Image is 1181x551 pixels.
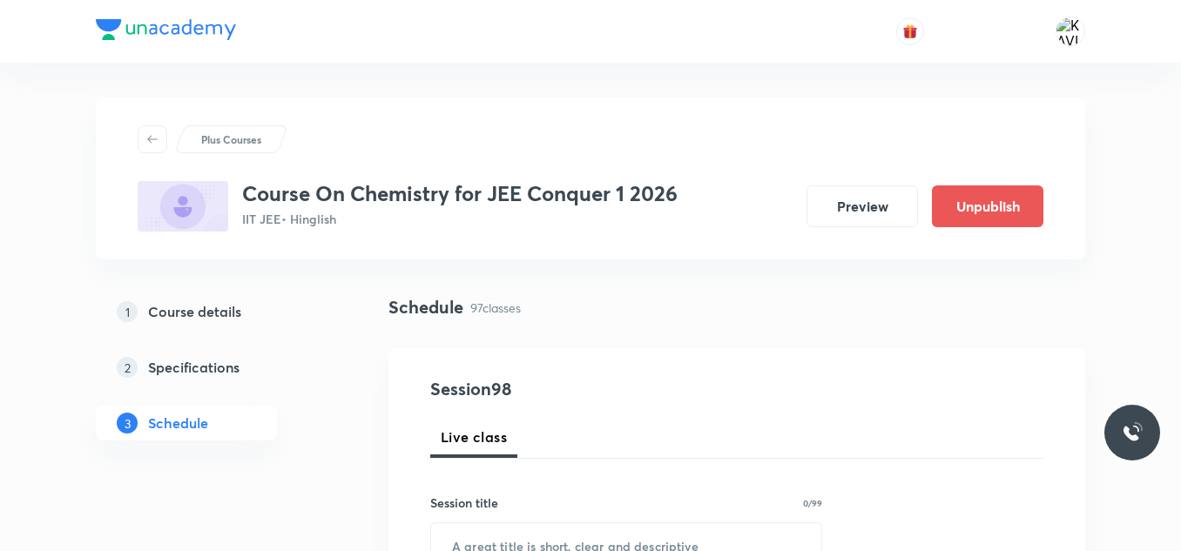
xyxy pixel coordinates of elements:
[148,357,240,378] h5: Specifications
[242,181,678,206] h3: Course On Chemistry for JEE Conquer 1 2026
[902,24,918,39] img: avatar
[148,301,241,322] h5: Course details
[1056,17,1085,46] img: KAVITA YADAV
[96,350,333,385] a: 2Specifications
[96,19,236,40] img: Company Logo
[470,299,521,317] p: 97 classes
[148,413,208,433] h5: Schedule
[96,294,333,329] a: 1Course details
[430,494,498,512] h6: Session title
[932,185,1043,227] button: Unpublish
[96,19,236,44] a: Company Logo
[1122,422,1143,443] img: ttu
[117,357,138,378] p: 2
[806,185,918,227] button: Preview
[117,413,138,433] p: 3
[138,181,228,232] img: C97E4C43-CACF-42DE-BB38-9A159FCA89D1_plus.png
[803,499,822,507] p: 0/99
[117,301,138,322] p: 1
[242,210,678,228] p: IIT JEE • Hinglish
[441,427,507,447] span: Live class
[388,294,463,320] h4: Schedule
[896,17,924,45] button: avatar
[430,376,748,402] h4: Session 98
[201,131,261,147] p: Plus Courses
